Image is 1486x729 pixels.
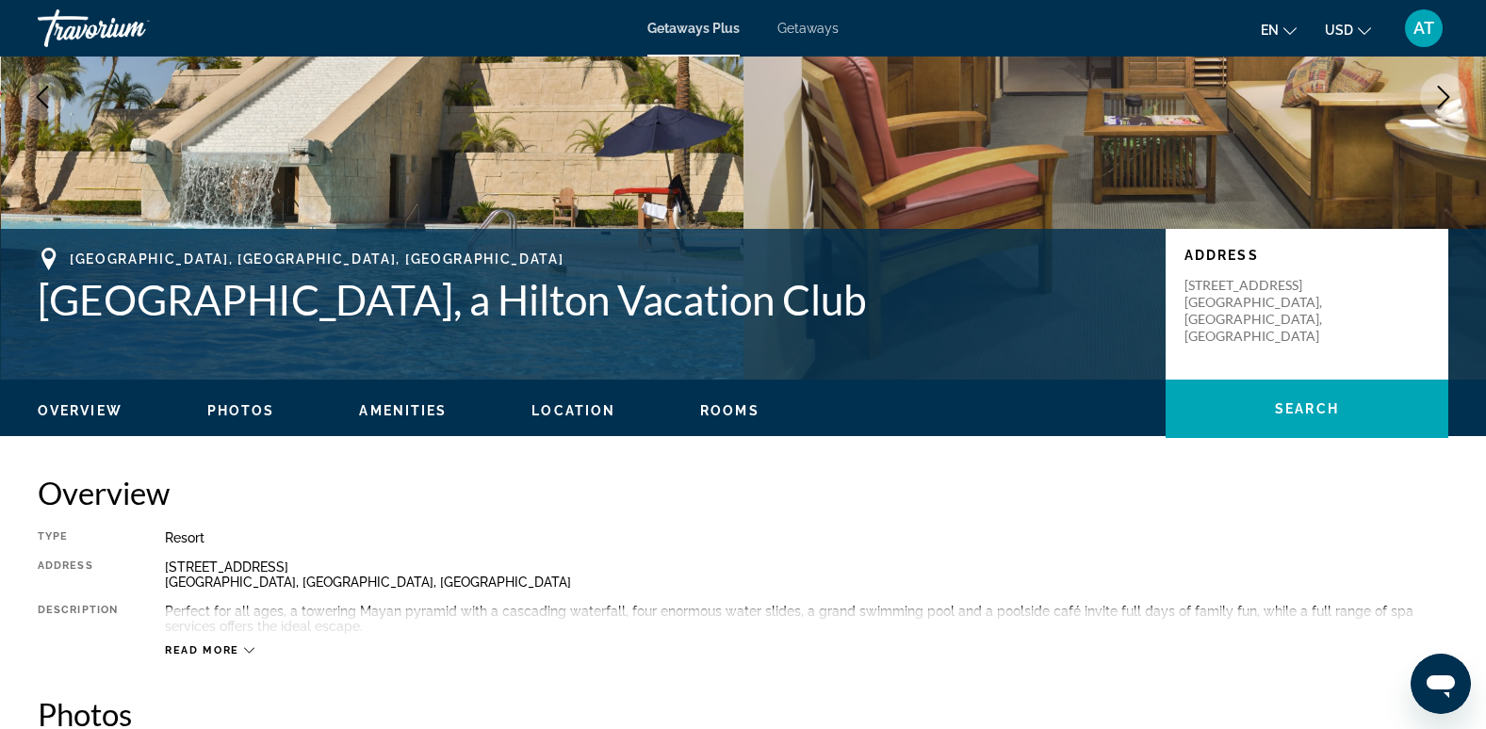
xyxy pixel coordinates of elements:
button: Search [1166,380,1448,438]
button: Change currency [1325,16,1371,43]
span: Rooms [700,403,759,418]
div: Type [38,530,118,545]
div: [STREET_ADDRESS] [GEOGRAPHIC_DATA], [GEOGRAPHIC_DATA], [GEOGRAPHIC_DATA] [165,559,1448,590]
span: Photos [207,403,275,418]
p: Address [1184,248,1429,263]
span: USD [1325,23,1353,38]
h1: [GEOGRAPHIC_DATA], a Hilton Vacation Club [38,275,1147,324]
span: AT [1413,19,1434,38]
a: Getaways [777,21,839,36]
button: Rooms [700,402,759,419]
span: Search [1275,401,1339,416]
a: Travorium [38,4,226,53]
span: Location [531,403,615,418]
button: Location [531,402,615,419]
button: Previous image [19,73,66,121]
button: Read more [165,643,254,657]
span: Amenities [359,403,447,418]
span: [GEOGRAPHIC_DATA], [GEOGRAPHIC_DATA], [GEOGRAPHIC_DATA] [70,251,563,267]
div: Perfect for all ages, a towering Mayan pyramid with a cascading waterfall, four enormous water sl... [165,604,1448,634]
a: Getaways Plus [647,21,740,36]
span: Read more [165,644,239,656]
div: Description [38,604,118,634]
span: Overview [38,403,122,418]
p: [STREET_ADDRESS] [GEOGRAPHIC_DATA], [GEOGRAPHIC_DATA], [GEOGRAPHIC_DATA] [1184,277,1335,345]
iframe: Button to launch messaging window [1411,654,1471,714]
button: Change language [1261,16,1297,43]
button: Photos [207,402,275,419]
span: en [1261,23,1279,38]
div: Resort [165,530,1448,545]
button: Overview [38,402,122,419]
h2: Overview [38,474,1448,511]
div: Address [38,559,118,590]
button: Amenities [359,402,447,419]
button: User Menu [1399,8,1448,48]
button: Next image [1420,73,1467,121]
